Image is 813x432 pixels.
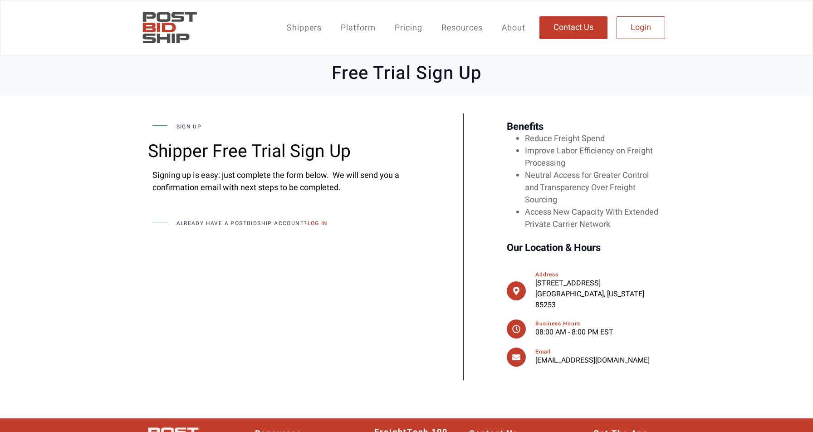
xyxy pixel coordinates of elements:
[308,219,328,227] a: Log in
[525,133,661,145] li: Reduce Freight Spend
[143,63,670,84] h1: Free Trial Sign Up
[535,278,661,310] p: [STREET_ADDRESS] [GEOGRAPHIC_DATA], [US_STATE] 85253
[525,145,661,169] li: Improve Labor Efficiency on Freight Processing
[507,238,601,259] span: Our Location & Hours
[176,219,423,227] p: Already have a PostBidShip account?
[617,16,665,39] a: Login
[277,17,331,39] a: Shippers
[535,355,661,366] p: [EMAIL_ADDRESS][DOMAIN_NAME]
[492,17,535,39] a: About
[139,7,201,48] img: PostBidShip
[539,16,607,39] a: Contact Us
[535,270,558,279] span: Address
[152,169,422,194] p: Signing up is easy: just complete the form below. We will send you a confirmation email with next...
[148,142,427,160] h2: Shipper Free Trial Sign Up
[331,17,385,39] a: Platform
[535,348,551,356] span: Email
[432,17,492,39] a: Resources
[631,24,651,32] span: Login
[176,123,423,131] p: Sign Up
[525,169,661,206] li: Neutral Access for Greater Control and Transparency Over Freight Sourcing
[507,119,544,134] b: Benefits
[535,327,661,338] p: 08:00 AM - 8:00 PM EST
[525,206,661,231] li: Access New Capacity With Extended Private Carrier Network
[553,24,593,32] span: Contact Us
[385,17,432,39] a: Pricing
[535,319,580,328] span: Business Hours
